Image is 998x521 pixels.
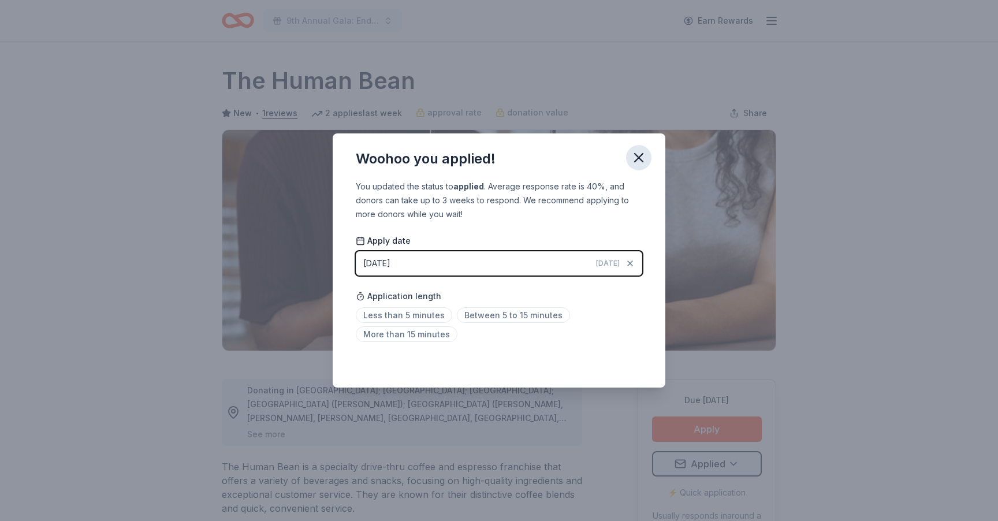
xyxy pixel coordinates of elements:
[596,259,620,268] span: [DATE]
[453,181,484,191] b: applied
[457,307,570,323] span: Between 5 to 15 minutes
[363,256,390,270] div: [DATE]
[356,326,457,342] span: More than 15 minutes
[356,235,411,247] span: Apply date
[356,251,642,276] button: [DATE][DATE]
[356,150,496,168] div: Woohoo you applied!
[356,307,452,323] span: Less than 5 minutes
[356,289,441,303] span: Application length
[356,180,642,221] div: You updated the status to . Average response rate is 40%, and donors can take up to 3 weeks to re...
